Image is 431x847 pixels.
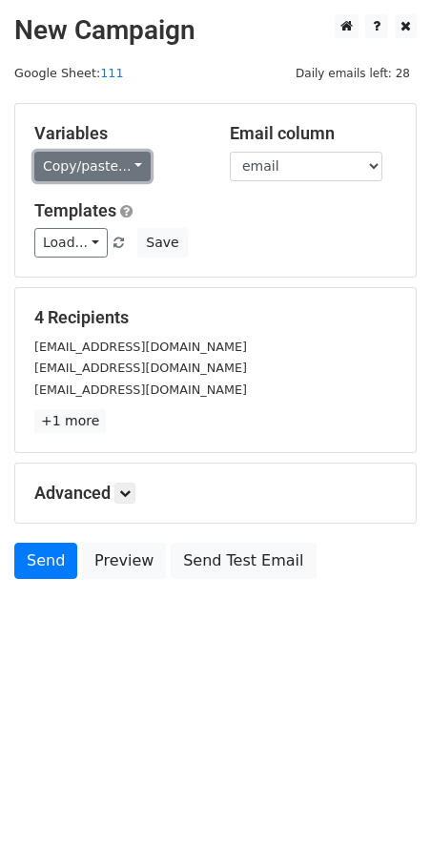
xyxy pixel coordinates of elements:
a: Load... [34,228,108,258]
h5: Email column [230,123,397,144]
a: Preview [82,543,166,579]
a: 111 [100,66,123,80]
button: Save [137,228,187,258]
h2: New Campaign [14,14,417,47]
small: [EMAIL_ADDRESS][DOMAIN_NAME] [34,340,247,354]
span: Daily emails left: 28 [289,63,417,84]
a: Send Test Email [171,543,316,579]
a: +1 more [34,409,106,433]
iframe: Chat Widget [336,755,431,847]
h5: Variables [34,123,201,144]
small: [EMAIL_ADDRESS][DOMAIN_NAME] [34,382,247,397]
a: Send [14,543,77,579]
small: Google Sheet: [14,66,124,80]
h5: 4 Recipients [34,307,397,328]
a: Daily emails left: 28 [289,66,417,80]
a: Templates [34,200,116,220]
h5: Advanced [34,483,397,504]
a: Copy/paste... [34,152,151,181]
small: [EMAIL_ADDRESS][DOMAIN_NAME] [34,361,247,375]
